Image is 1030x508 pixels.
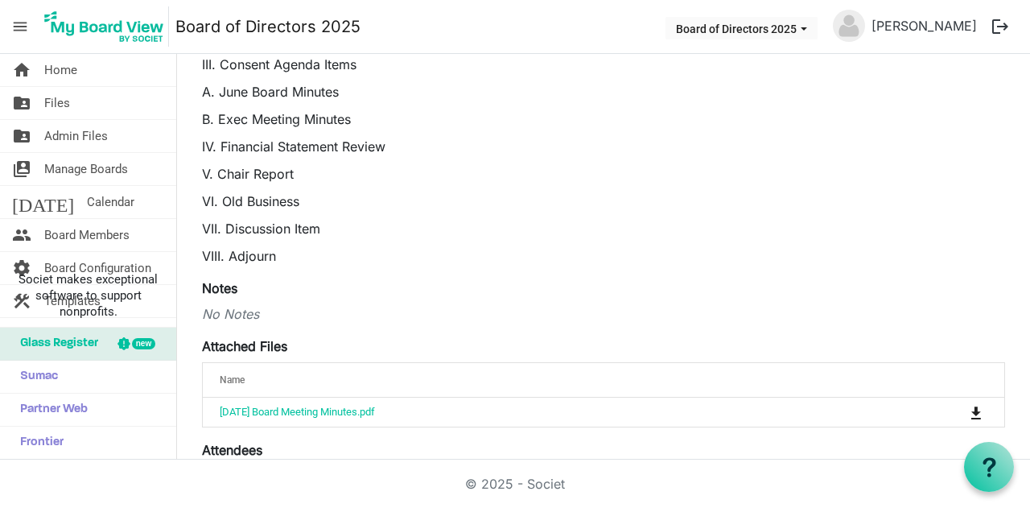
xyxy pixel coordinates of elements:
[220,374,245,386] span: Name
[865,10,983,42] a: [PERSON_NAME]
[202,440,262,460] label: Attendees
[132,338,155,349] div: new
[44,219,130,251] span: Board Members
[202,192,1005,211] p: VI. Old Business
[202,246,1005,266] p: VIII. Adjourn
[202,82,1005,101] p: A. June Board Minutes
[12,186,74,218] span: [DATE]
[12,427,64,459] span: Frontier
[202,109,1005,129] p: B. Exec Meeting Minutes
[220,406,375,418] a: [DATE] Board Meeting Minutes.pdf
[202,219,1005,238] p: VII. Discussion Item
[983,10,1017,43] button: logout
[87,186,134,218] span: Calendar
[12,361,58,393] span: Sumac
[833,10,865,42] img: no-profile-picture.svg
[965,401,987,423] button: Download
[12,252,31,284] span: settings
[44,252,151,284] span: Board Configuration
[665,17,818,39] button: Board of Directors 2025 dropdownbutton
[5,11,35,42] span: menu
[12,153,31,185] span: switch_account
[12,219,31,251] span: people
[202,55,1005,74] p: III. Consent Agenda Items
[202,279,237,298] label: Notes
[39,6,175,47] a: My Board View Logo
[7,271,169,320] span: Societ makes exceptional software to support nonprofits.
[12,394,88,426] span: Partner Web
[202,304,1005,324] div: No Notes
[202,164,1005,184] p: V. Chair Report
[12,87,31,119] span: folder_shared
[44,54,77,86] span: Home
[44,153,128,185] span: Manage Boards
[202,137,1005,156] p: IV. Financial Statement Review
[12,120,31,152] span: folder_shared
[44,120,108,152] span: Admin Files
[203,398,904,427] td: June 2025 Board Meeting Minutes.pdf is template cell column header Name
[175,10,360,43] a: Board of Directors 2025
[904,398,1004,427] td: is Command column column header
[44,87,70,119] span: Files
[465,476,565,492] a: © 2025 - Societ
[39,6,169,47] img: My Board View Logo
[202,337,287,356] label: Attached Files
[12,54,31,86] span: home
[12,328,98,360] span: Glass Register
